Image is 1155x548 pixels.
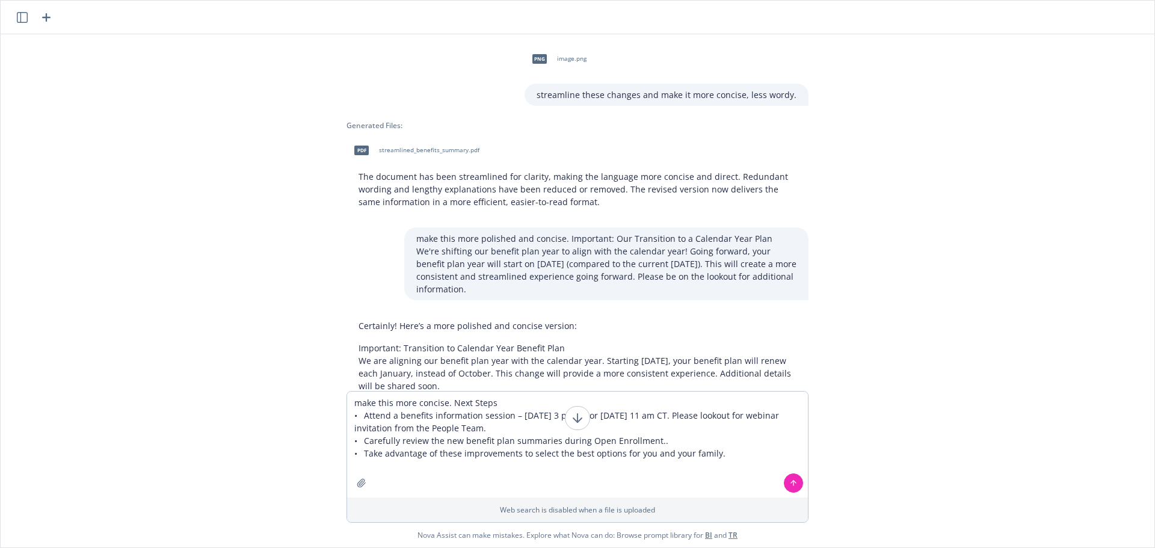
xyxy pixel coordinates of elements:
[354,146,369,155] span: pdf
[346,135,482,165] div: pdfstreamlined_benefits_summary.pdf
[347,392,808,497] textarea: make this more concise. Next Steps • Attend a benefits information session – [DATE] 3 pm CT or [D...
[537,88,796,101] p: streamline these changes and make it more concise, less wordy.
[525,44,589,74] div: pngimage.png
[359,170,796,208] p: The document has been streamlined for clarity, making the language more concise and direct. Redun...
[416,232,796,295] p: make this more polished and concise. Important: Our Transition to a Calendar Year Plan We're shif...
[346,120,808,131] div: Generated Files:
[359,342,796,392] p: Important: Transition to Calendar Year Benefit Plan We are aligning our benefit plan year with th...
[379,146,479,154] span: streamlined_benefits_summary.pdf
[354,505,801,515] p: Web search is disabled when a file is uploaded
[557,55,587,63] span: image.png
[5,523,1150,547] span: Nova Assist can make mistakes. Explore what Nova can do: Browse prompt library for and
[359,319,796,332] p: Certainly! Here’s a more polished and concise version:
[705,530,712,540] a: BI
[532,54,547,63] span: png
[728,530,738,540] a: TR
